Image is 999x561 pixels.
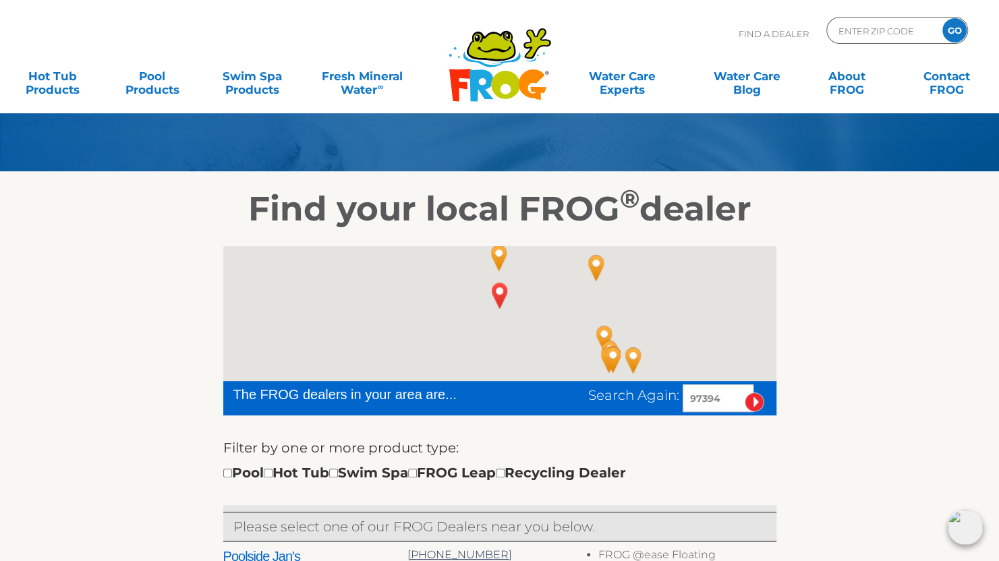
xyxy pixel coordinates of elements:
img: openIcon [948,510,983,545]
p: Please select one of our FROG Dealers near you below. [233,516,766,537]
a: Hot TubProducts [13,63,91,90]
div: Hot Spring Spas of Eugene - 53 miles away. [592,336,634,383]
span: Search Again: [588,387,679,403]
div: Cedar Works Spas & Sauna - 51 miles away. [588,336,630,383]
a: Water CareBlog [708,63,785,90]
input: GO [942,18,967,42]
h2: Find your local FROG dealer [85,189,915,229]
a: Fresh MineralWater∞ [314,63,411,90]
div: Poolside Jan's - 15 miles away. [478,234,520,281]
a: [PHONE_NUMBER] [407,548,512,561]
sup: ∞ [377,82,383,92]
input: Zip Code Form [837,21,928,40]
a: PoolProducts [113,63,191,90]
a: Water CareExperts [559,63,685,90]
a: AboutFROG [807,63,885,90]
input: Submit [745,392,764,412]
a: Swim SpaProducts [213,63,291,90]
div: The FROG dealers in your area are... [233,384,505,405]
div: Emerald Pool & Patio - 45 miles away. [583,315,625,362]
div: Emerald Pool & Patio - Eugene - 50 miles away. [589,330,631,377]
label: Filter by one or more product type: [223,437,459,459]
a: ContactFROG [908,63,986,90]
div: Schaefer's Stove & Spa - 40 miles away. [575,244,617,291]
div: WALDPORT, OR 97394 [479,272,521,319]
div: Pool Hot Tub Swim Spa FROG Leap Recycling Dealer [223,462,626,483]
sup: ® [620,183,639,214]
div: Eugene Spa & Hot Tub Co - 52 miles away. [592,335,634,382]
p: Find A Dealer [739,17,809,51]
div: Affordable Spa & Pool Inc - 60 miles away. [612,336,654,384]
